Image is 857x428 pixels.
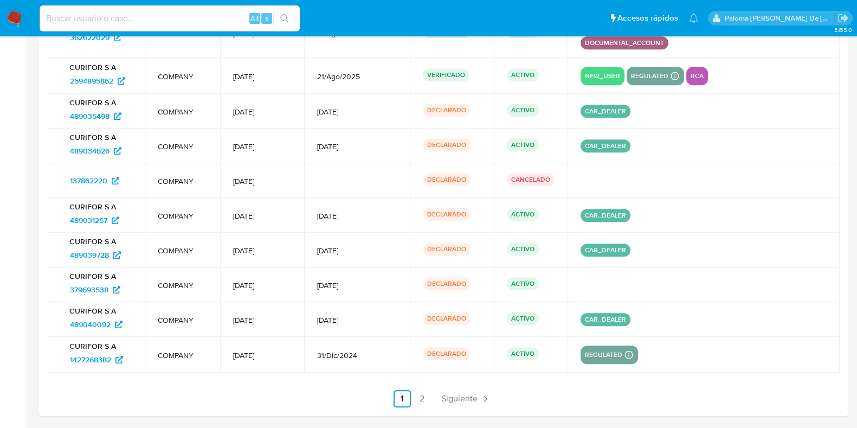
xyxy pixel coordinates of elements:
[273,11,295,26] button: search-icon
[265,13,268,23] span: s
[250,13,259,23] span: Alt
[689,14,698,23] a: Notificaciones
[834,25,852,34] span: 3.155.0
[40,11,300,25] input: Buscar usuario o caso...
[837,12,849,24] a: Salir
[617,12,678,24] span: Accesos rápidos
[725,13,834,23] p: paloma.falcondesoto@mercadolibre.cl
